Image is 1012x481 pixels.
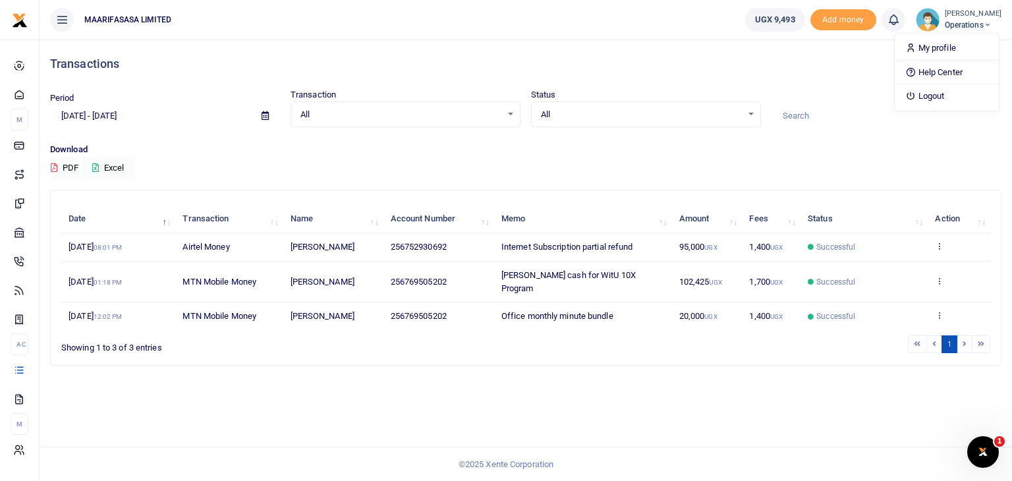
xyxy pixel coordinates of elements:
[704,244,717,251] small: UGX
[679,277,722,287] span: 102,425
[801,205,928,233] th: Status: activate to sort column ascending
[770,279,783,286] small: UGX
[12,13,28,28] img: logo-small
[816,310,855,322] span: Successful
[300,108,501,121] span: All
[942,335,957,353] a: 1
[928,205,990,233] th: Action: activate to sort column ascending
[755,13,795,26] span: UGX 9,493
[50,92,74,105] label: Period
[94,279,123,286] small: 01:18 PM
[772,105,1001,127] input: Search
[69,242,122,252] span: [DATE]
[79,14,177,26] span: MAARIFASASA LIMITED
[183,311,256,321] span: MTN Mobile Money
[494,205,672,233] th: Memo: activate to sort column ascending
[383,205,493,233] th: Account Number: activate to sort column ascending
[916,8,1001,32] a: profile-user [PERSON_NAME] Operations
[94,244,123,251] small: 08:01 PM
[967,436,999,468] iframe: Intercom live chat
[291,242,354,252] span: [PERSON_NAME]
[94,313,123,320] small: 12:02 PM
[50,57,1001,71] h4: Transactions
[291,277,354,287] span: [PERSON_NAME]
[69,311,122,321] span: [DATE]
[541,108,742,121] span: All
[50,105,251,127] input: select period
[816,276,855,288] span: Successful
[916,8,940,32] img: profile-user
[745,8,805,32] a: UGX 9,493
[810,14,876,24] a: Add money
[672,205,743,233] th: Amount: activate to sort column ascending
[61,205,175,233] th: Date: activate to sort column descending
[810,9,876,31] li: Toup your wallet
[501,311,613,321] span: Office monthly minute bundle
[679,242,717,252] span: 95,000
[945,19,1001,31] span: Operations
[175,205,283,233] th: Transaction: activate to sort column ascending
[810,9,876,31] span: Add money
[679,311,717,321] span: 20,000
[183,277,256,287] span: MTN Mobile Money
[183,242,229,252] span: Airtel Money
[816,241,855,253] span: Successful
[945,9,1001,20] small: [PERSON_NAME]
[895,87,999,105] a: Logout
[749,242,783,252] span: 1,400
[50,157,79,179] button: PDF
[709,279,721,286] small: UGX
[12,14,28,24] a: logo-small logo-large logo-large
[531,88,556,101] label: Status
[749,277,783,287] span: 1,700
[770,244,783,251] small: UGX
[61,334,443,354] div: Showing 1 to 3 of 3 entries
[501,242,633,252] span: Internet Subscription partial refund
[501,270,636,293] span: [PERSON_NAME] cash for WitU 10X Program
[11,333,28,355] li: Ac
[391,242,447,252] span: 256752930692
[391,277,447,287] span: 256769505202
[69,277,122,287] span: [DATE]
[770,313,783,320] small: UGX
[81,157,135,179] button: Excel
[283,205,383,233] th: Name: activate to sort column ascending
[391,311,447,321] span: 256769505202
[291,88,336,101] label: Transaction
[291,311,354,321] span: [PERSON_NAME]
[50,143,1001,157] p: Download
[11,109,28,130] li: M
[742,205,801,233] th: Fees: activate to sort column ascending
[11,413,28,435] li: M
[740,8,810,32] li: Wallet ballance
[704,313,717,320] small: UGX
[994,436,1005,447] span: 1
[895,63,999,82] a: Help Center
[895,39,999,57] a: My profile
[749,311,783,321] span: 1,400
